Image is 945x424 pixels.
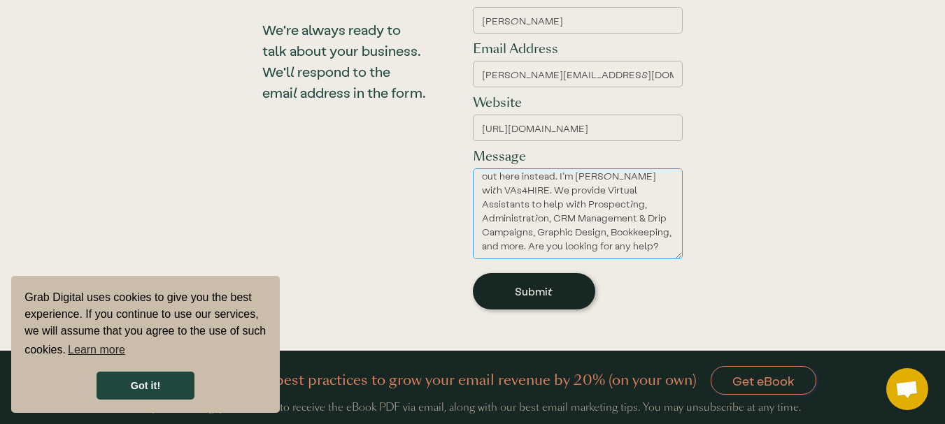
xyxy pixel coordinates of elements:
label: Message [473,148,683,165]
a: dismiss cookie message [97,372,194,400]
a: Open chat [886,368,928,410]
h3: We're always ready to talk about your business. We'll respond to the email address in the form. [262,19,426,103]
input: Submit [473,273,595,309]
label: Website [473,94,683,111]
div: cookieconsent [11,276,280,413]
div: By subscribing, you consent to receive the eBook PDF via email, along with our best email marketi... [43,400,903,415]
h4: Get our free eBook & best practices to grow your email revenue by 20% (on your own) [129,367,711,393]
a: Get eBook [711,366,816,395]
span: Grab Digital uses cookies to give you the best experience. If you continue to use our services, w... [24,289,267,360]
a: learn more about cookies [66,339,127,360]
label: Email Address [473,41,683,57]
